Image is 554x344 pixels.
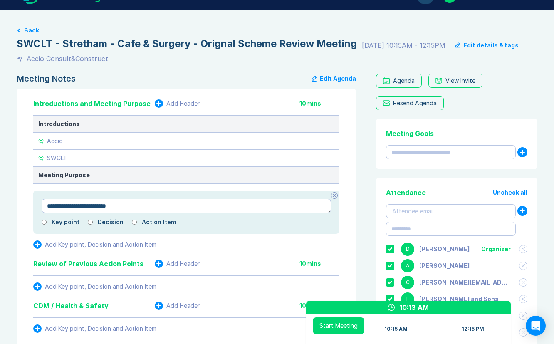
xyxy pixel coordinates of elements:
div: A [401,259,414,272]
div: 10 mins [299,302,339,309]
button: Edit Agenda [312,74,356,84]
div: 12:15 PM [462,326,484,332]
button: Uncheck all [493,189,527,196]
div: View Invite [445,77,475,84]
div: Open Intercom Messenger [526,316,546,336]
button: Add Key point, Decision and Action Item [33,240,156,249]
button: Start Meeting [313,317,364,334]
label: Decision [98,219,124,225]
div: Add Header [166,302,200,309]
div: Organizer [481,246,511,252]
div: Introductions [38,121,334,127]
div: Meeting Notes [17,74,76,84]
div: Danny Sisson [419,246,470,252]
div: charles@hrc-group.co.uk' [419,279,511,286]
div: FC Palmer and Sons [419,296,499,302]
div: Review of Previous Action Points [33,259,143,269]
div: Introductions and Meeting Purpose [33,99,151,109]
button: Back [24,27,39,34]
div: Meeting Purpose [38,172,334,178]
div: Add Key point, Decision and Action Item [45,325,156,332]
div: Meeting Goals [386,129,527,139]
label: Key point [52,219,79,225]
div: F [401,292,414,306]
label: Action Item [142,219,176,225]
div: Accio [47,138,63,144]
div: C [401,276,414,289]
div: Add Key point, Decision and Action Item [45,283,156,290]
div: SWCLT - Stretham - Cafe & Surgery - Orignal Scheme Review Meeting [17,37,357,50]
button: Add Header [155,302,200,310]
div: 10:13 AM [400,302,429,312]
div: SWCLT [47,155,67,161]
div: Add Header [166,100,200,107]
div: 10 mins [299,100,339,107]
div: Add Header [166,260,200,267]
button: Add Key point, Decision and Action Item [33,324,156,333]
div: Ashley Walters [419,262,470,269]
button: Edit details & tags [455,42,519,49]
div: Agenda [393,77,415,84]
div: CDM / Health & Safety [33,301,109,311]
div: 10:15 AM [384,326,408,332]
button: Add Key point, Decision and Action Item [33,282,156,291]
div: [DATE] 10:15AM - 12:15PM [362,40,445,50]
button: Add Header [155,99,200,108]
button: View Invite [428,74,482,88]
div: Add Key point, Decision and Action Item [45,241,156,248]
div: D [401,243,414,256]
div: Accio Consult&Construct [27,54,108,64]
button: Resend Agenda [376,96,444,110]
a: Agenda [376,74,422,88]
div: Edit details & tags [463,42,519,49]
div: Attendance [386,188,426,198]
a: Back [17,27,537,34]
button: Add Header [155,260,200,268]
div: 10 mins [299,260,339,267]
div: Resend Agenda [393,100,437,106]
